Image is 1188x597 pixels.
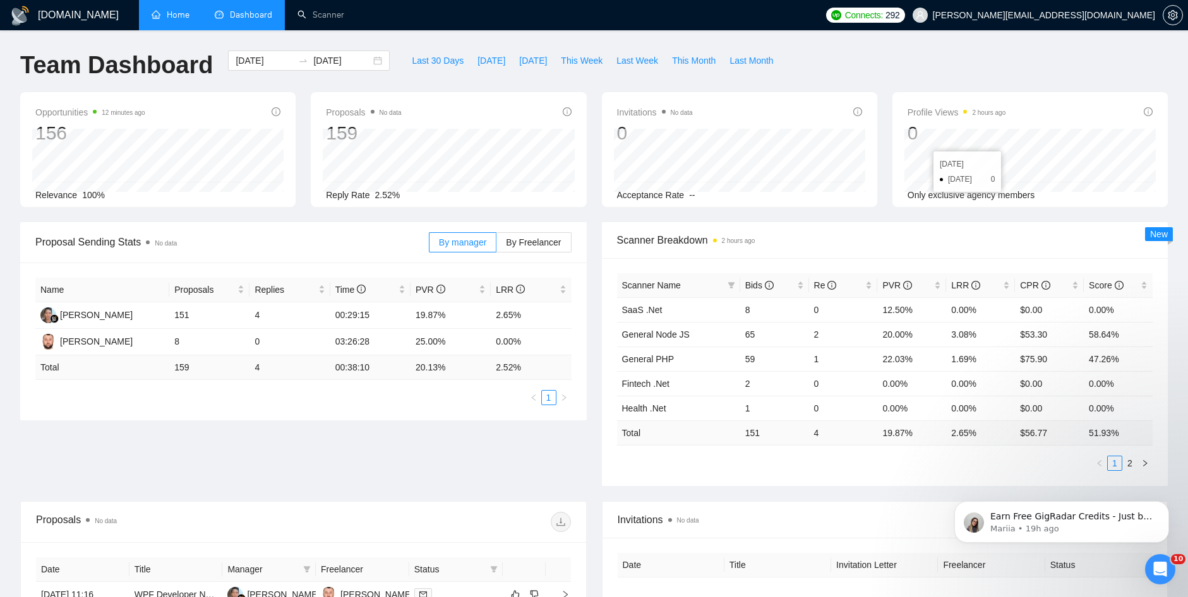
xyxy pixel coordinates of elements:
[1107,456,1122,471] li: 1
[411,329,491,355] td: 25.00%
[357,285,366,293] span: info-circle
[411,355,491,380] td: 20.13 %
[1137,456,1153,471] li: Next Page
[1163,10,1183,20] a: setting
[971,281,980,290] span: info-circle
[946,297,1015,322] td: 0.00%
[916,11,925,20] span: user
[330,329,411,355] td: 03:26:28
[35,234,429,250] span: Proposal Sending Stats
[519,54,547,68] span: [DATE]
[622,379,669,389] a: Fintech .Net
[102,109,145,116] time: 12 minutes ago
[665,50,723,71] button: This Month
[724,553,831,577] th: Title
[1084,371,1153,396] td: 0.00%
[169,329,249,355] td: 8
[809,371,878,396] td: 0
[1092,456,1107,471] button: left
[1045,553,1152,577] th: Status
[129,557,223,582] th: Title
[556,390,572,405] button: right
[330,302,411,329] td: 00:29:15
[40,309,133,319] a: TH[PERSON_NAME]
[617,121,693,145] div: 0
[1041,281,1050,290] span: info-circle
[60,308,133,322] div: [PERSON_NAME]
[35,121,145,145] div: 156
[951,280,980,290] span: LRR
[940,158,995,170] div: [DATE]
[82,190,105,200] span: 100%
[622,354,674,364] a: General PHP
[1163,5,1183,25] button: setting
[411,302,491,329] td: 19.87%
[908,105,1006,120] span: Profile Views
[1020,280,1050,290] span: CPR
[316,557,409,582] th: Freelancer
[152,9,189,20] a: homeHome
[477,54,505,68] span: [DATE]
[877,297,946,322] td: 12.50%
[1015,371,1084,396] td: $0.00
[814,280,837,290] span: Re
[877,346,946,371] td: 22.03%
[831,10,841,20] img: upwork-logo.png
[809,297,878,322] td: 0
[677,517,699,524] span: No data
[1084,322,1153,346] td: 58.64%
[222,557,316,582] th: Manager
[728,281,735,289] span: filter
[60,334,133,348] div: [PERSON_NAME]
[35,355,169,380] td: Total
[1115,281,1124,290] span: info-circle
[563,107,572,116] span: info-circle
[326,105,401,120] span: Proposals
[95,517,117,524] span: No data
[745,280,774,290] span: Bids
[35,278,169,302] th: Name
[765,281,774,290] span: info-circle
[877,371,946,396] td: 0.00%
[560,394,568,401] span: right
[530,394,537,401] span: left
[1144,107,1153,116] span: info-circle
[809,420,878,445] td: 4
[809,346,878,371] td: 1
[169,355,249,380] td: 159
[35,190,77,200] span: Relevance
[740,371,809,396] td: 2
[50,314,59,323] img: gigradar-bm.png
[740,396,809,420] td: 1
[1015,396,1084,420] td: $0.00
[303,565,311,573] span: filter
[1096,459,1103,467] span: left
[946,346,1015,371] td: 1.69%
[491,302,571,329] td: 2.65%
[809,396,878,420] td: 0
[935,475,1188,563] iframe: Intercom notifications message
[903,281,912,290] span: info-circle
[414,562,485,576] span: Status
[1171,554,1185,564] span: 10
[908,190,1035,200] span: Only exclusive agency members
[618,553,724,577] th: Date
[541,390,556,405] li: 1
[1145,554,1175,584] iframe: Intercom live chat
[40,334,56,350] img: ST
[272,107,280,116] span: info-circle
[723,50,780,71] button: Last Month
[416,285,445,295] span: PVR
[1015,346,1084,371] td: $75.90
[1141,459,1149,467] span: right
[526,390,541,405] li: Previous Page
[1015,322,1084,346] td: $53.30
[491,329,571,355] td: 0.00%
[255,283,315,297] span: Replies
[526,390,541,405] button: left
[1163,10,1182,20] span: setting
[169,278,249,302] th: Proposals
